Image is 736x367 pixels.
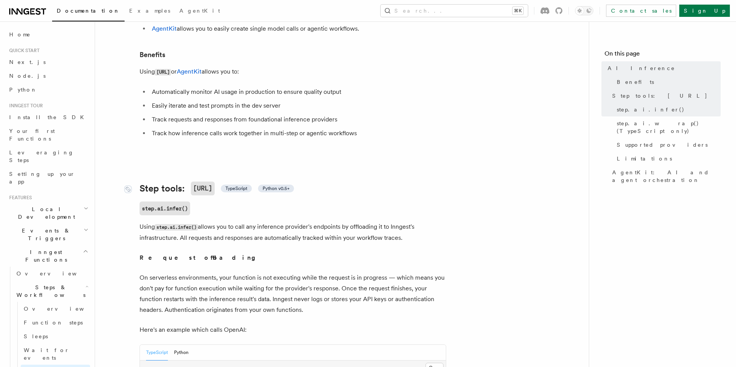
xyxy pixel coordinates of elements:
[6,124,90,146] a: Your first Functions
[609,165,721,187] a: AgentKit: AI and agent orchestration
[24,347,69,361] span: Wait for events
[149,100,446,111] li: Easily iterate and test prompts in the dev server
[155,224,198,231] code: step.ai.infer()
[6,245,90,267] button: Inngest Functions
[9,87,37,93] span: Python
[125,2,175,21] a: Examples
[225,185,247,192] span: TypeScript
[605,61,721,75] a: AI Inference
[21,316,90,329] a: Function steps
[617,141,708,149] span: Supported providers
[6,248,83,264] span: Inngest Functions
[140,254,261,261] strong: Request offloading
[9,114,89,120] span: Install the SDK
[9,73,46,79] span: Node.js
[6,28,90,41] a: Home
[679,5,730,17] a: Sign Up
[24,333,48,339] span: Sleeps
[149,114,446,125] li: Track requests and responses from foundational inference providers
[513,7,523,15] kbd: ⌘K
[612,169,721,184] span: AgentKit: AI and agent orchestration
[614,116,721,138] a: step.ai.wrap() (TypeScript only)
[9,59,46,65] span: Next.js
[614,75,721,89] a: Benefits
[149,23,446,34] li: allows you to easily create single model calls or agentic workflows.
[155,69,171,75] code: [URL]
[52,2,125,21] a: Documentation
[13,280,90,302] button: Steps & Workflows
[24,319,83,326] span: Function steps
[575,6,593,15] button: Toggle dark mode
[13,267,90,280] a: Overview
[13,283,85,299] span: Steps & Workflows
[6,167,90,188] a: Setting up your app
[617,155,672,162] span: Limitations
[6,83,90,97] a: Python
[6,146,90,167] a: Leveraging Steps
[140,49,165,60] a: Benefits
[179,8,220,14] span: AgentKit
[614,103,721,116] a: step.ai.infer()
[6,48,39,54] span: Quick start
[6,227,84,242] span: Events & Triggers
[6,103,43,109] span: Inngest tour
[9,149,74,163] span: Leveraging Steps
[21,343,90,365] a: Wait for events
[16,270,95,277] span: Overview
[617,78,654,86] span: Benefits
[140,182,294,195] a: Step tools:[URL] TypeScript Python v0.5+
[9,31,31,38] span: Home
[140,202,190,215] a: step.ai.infer()
[6,205,84,221] span: Local Development
[57,8,120,14] span: Documentation
[129,8,170,14] span: Examples
[24,306,103,312] span: Overview
[617,106,685,113] span: step.ai.infer()
[21,302,90,316] a: Overview
[606,5,676,17] a: Contact sales
[6,69,90,83] a: Node.js
[381,5,528,17] button: Search...⌘K
[140,66,446,77] p: Using or allows you to:
[149,87,446,97] li: Automatically monitor AI usage in production to ensure quality output
[6,55,90,69] a: Next.js
[174,345,189,360] button: Python
[177,68,202,75] a: AgentKit
[140,324,446,335] p: Here's an example which calls OpenAI:
[6,224,90,245] button: Events & Triggers
[6,110,90,124] a: Install the SDK
[608,64,675,72] span: AI Inference
[9,128,55,142] span: Your first Functions
[6,202,90,224] button: Local Development
[609,89,721,103] a: Step tools: [URL]
[612,92,708,100] span: Step tools: [URL]
[263,185,289,192] span: Python v0.5+
[146,345,168,360] button: TypeScript
[152,25,177,32] a: AgentKit
[140,221,446,243] p: Using allows you to call any inference provider's endpoints by offloading it to Inngest's infrast...
[614,138,721,152] a: Supported providers
[9,171,75,185] span: Setting up your app
[614,152,721,165] a: Limitations
[149,128,446,139] li: Track how inference calls work together in multi-step or agentic workflows
[617,120,721,135] span: step.ai.wrap() (TypeScript only)
[6,195,32,201] span: Features
[191,182,215,195] code: [URL]
[605,49,721,61] h4: On this page
[21,329,90,343] a: Sleeps
[140,272,446,315] p: On serverless environments, your function is not executing while the request is in progress — whi...
[175,2,225,21] a: AgentKit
